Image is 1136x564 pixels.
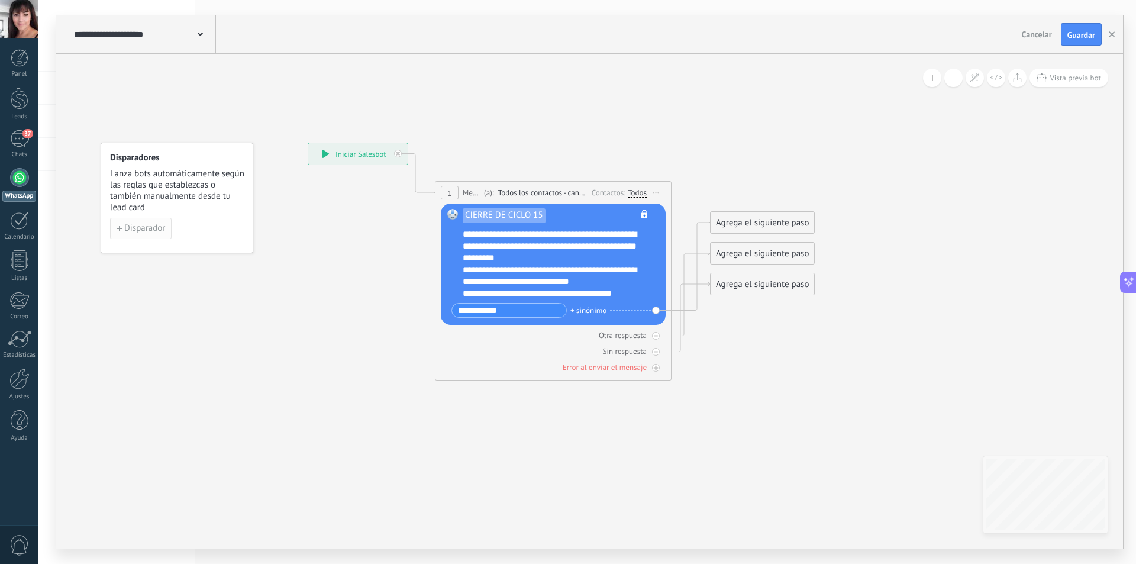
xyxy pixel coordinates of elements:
button: Cancelar [1017,25,1057,43]
span: Guardar [1067,31,1095,39]
span: Lanza bots automáticamente según las reglas que establezcas o también manualmente desde tu lead card [110,168,245,213]
button: Guardar [1061,23,1102,46]
div: Todos [628,188,647,198]
div: Correo [2,313,37,321]
div: Iniciar Salesbot [308,143,408,165]
div: Otra respuesta [599,330,647,340]
div: + sinónimo [570,305,606,317]
div: Leads [2,113,37,121]
div: WhatsApp [2,191,36,202]
div: Ajustes [2,393,37,401]
div: Error al enviar el mensaje [563,362,647,372]
span: Vista previa bot [1050,73,1101,83]
span: (a): [484,187,494,198]
span: CIERRE DE CICLO 15 [465,211,543,220]
span: 37 [22,129,33,138]
div: Sin respuesta [603,346,647,356]
span: Mensaje [463,187,481,198]
div: Agrega el siguiente paso [711,213,814,233]
div: Calendario [2,233,37,241]
div: Ayuda [2,434,37,442]
div: Chats [2,151,37,159]
div: Contactos: [592,187,628,198]
span: Disparador [124,224,165,233]
button: CIERRE DE CICLO 15 [463,208,546,223]
div: Agrega el siguiente paso [711,244,814,263]
span: 1 [447,188,451,198]
button: Disparador [110,218,172,239]
span: Cancelar [1022,29,1052,40]
button: Vista previa bot [1029,69,1108,87]
div: Listas [2,275,37,282]
h4: Disparadores [110,152,245,163]
div: Panel [2,70,37,78]
div: Agrega el siguiente paso [711,275,814,294]
div: Estadísticas [2,352,37,359]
